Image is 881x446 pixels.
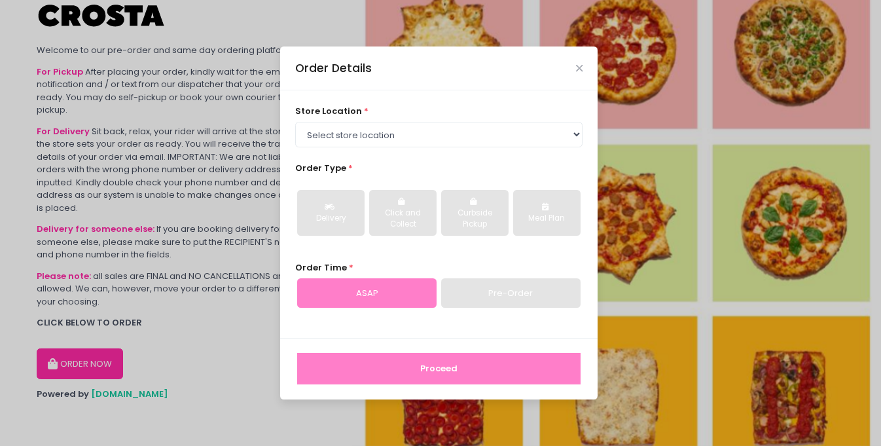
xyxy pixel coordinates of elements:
[295,162,346,174] span: Order Type
[378,208,427,231] div: Click and Collect
[441,190,509,236] button: Curbside Pickup
[522,213,571,225] div: Meal Plan
[295,60,372,77] div: Order Details
[295,105,362,117] span: store location
[295,261,347,274] span: Order Time
[450,208,499,231] div: Curbside Pickup
[576,65,583,71] button: Close
[297,353,581,384] button: Proceed
[297,190,365,236] button: Delivery
[513,190,581,236] button: Meal Plan
[369,190,437,236] button: Click and Collect
[306,213,355,225] div: Delivery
